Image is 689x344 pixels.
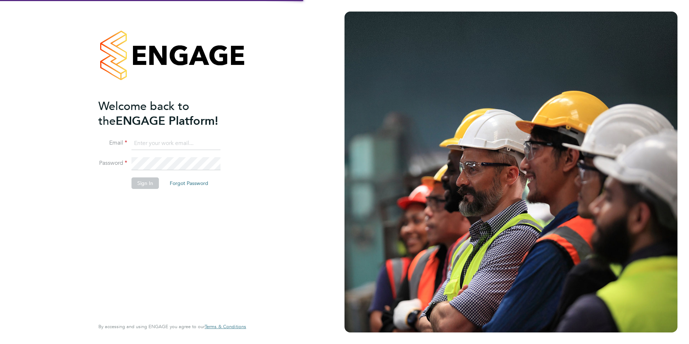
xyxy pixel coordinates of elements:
[98,99,239,128] h2: ENGAGE Platform!
[205,324,246,330] a: Terms & Conditions
[98,323,246,330] span: By accessing and using ENGAGE you agree to our
[98,159,127,167] label: Password
[98,99,189,128] span: Welcome back to the
[132,177,159,189] button: Sign In
[164,177,214,189] button: Forgot Password
[98,139,127,147] label: Email
[132,137,221,150] input: Enter your work email...
[205,323,246,330] span: Terms & Conditions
